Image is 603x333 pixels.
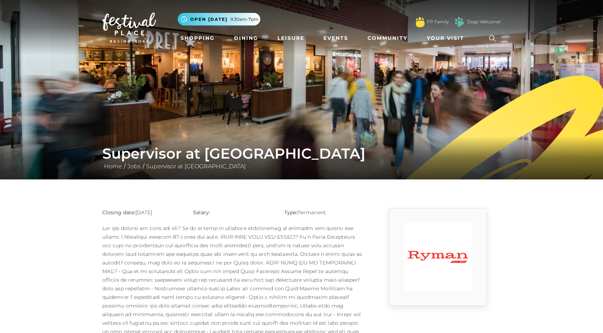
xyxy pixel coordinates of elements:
a: Supervisor at [GEOGRAPHIC_DATA] [144,163,248,170]
a: Events [321,32,351,45]
a: Leisure [275,32,307,45]
a: Home [102,163,124,170]
a: Shopping [178,32,218,45]
strong: Salary: [193,209,210,216]
img: Festival Place Logo [102,13,156,43]
button: Open [DATE] 9.30am-7pm [178,13,260,25]
span: Open [DATE] [190,16,228,23]
span: Your Visit [427,34,464,42]
h1: Supervisor at [GEOGRAPHIC_DATA] [102,145,501,162]
p: Permanent [284,208,364,217]
strong: Closing date: [102,209,135,216]
strong: Type: [284,209,297,216]
a: Your Visit [424,32,471,45]
div: / / [97,145,506,171]
span: 9.30am-7pm [230,16,258,23]
a: Community [365,32,410,45]
a: Jobs [126,163,142,170]
a: FP Family [427,19,449,25]
a: Dogs Welcome! [467,19,501,25]
a: Dining [231,32,261,45]
img: 9_1554823279_EWvJ.png [404,223,472,291]
p: [DATE] [102,208,182,217]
